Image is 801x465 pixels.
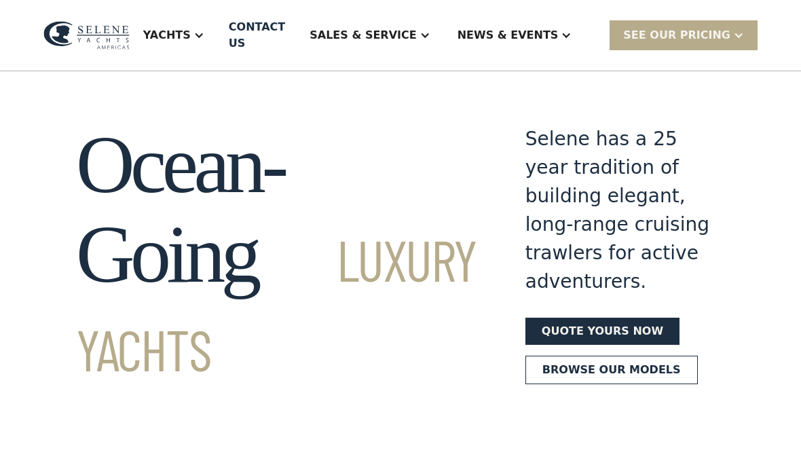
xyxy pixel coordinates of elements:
span: Luxury Yachts [76,225,477,383]
div: Yachts [130,8,218,62]
img: logo [43,21,130,49]
div: Yachts [143,27,191,43]
div: Selene has a 25 year tradition of building elegant, long-range cruising trawlers for active adven... [525,125,725,296]
div: News & EVENTS [444,8,586,62]
div: News & EVENTS [458,27,559,43]
div: Sales & Service [310,27,416,43]
a: Quote yours now [525,318,679,345]
div: Contact US [229,19,285,52]
div: SEE Our Pricing [610,20,758,50]
div: SEE Our Pricing [623,27,730,43]
a: Browse our models [525,356,698,384]
h1: Ocean-Going [76,120,477,389]
div: Sales & Service [296,8,443,62]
